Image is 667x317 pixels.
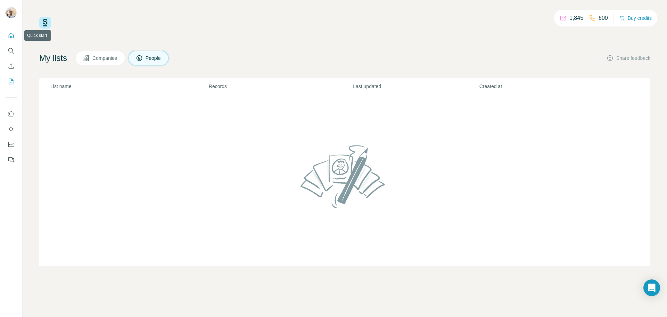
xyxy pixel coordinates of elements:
[92,55,118,62] span: Companies
[6,75,17,88] button: My lists
[50,83,208,90] p: List name
[6,29,17,42] button: Quick start
[6,45,17,57] button: Search
[6,7,17,18] img: Avatar
[599,14,608,22] p: 600
[619,13,652,23] button: Buy credits
[209,83,352,90] p: Records
[6,60,17,72] button: Enrich CSV
[6,138,17,151] button: Dashboard
[643,279,660,296] div: Open Intercom Messenger
[146,55,162,62] span: People
[353,83,478,90] p: Last updated
[298,139,392,214] img: No lists found
[6,108,17,120] button: Use Surfe on LinkedIn
[39,53,67,64] h4: My lists
[569,14,583,22] p: 1,845
[6,153,17,166] button: Feedback
[39,17,51,29] img: Surfe Logo
[6,123,17,135] button: Use Surfe API
[479,83,605,90] p: Created at
[607,55,650,62] button: Share feedback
